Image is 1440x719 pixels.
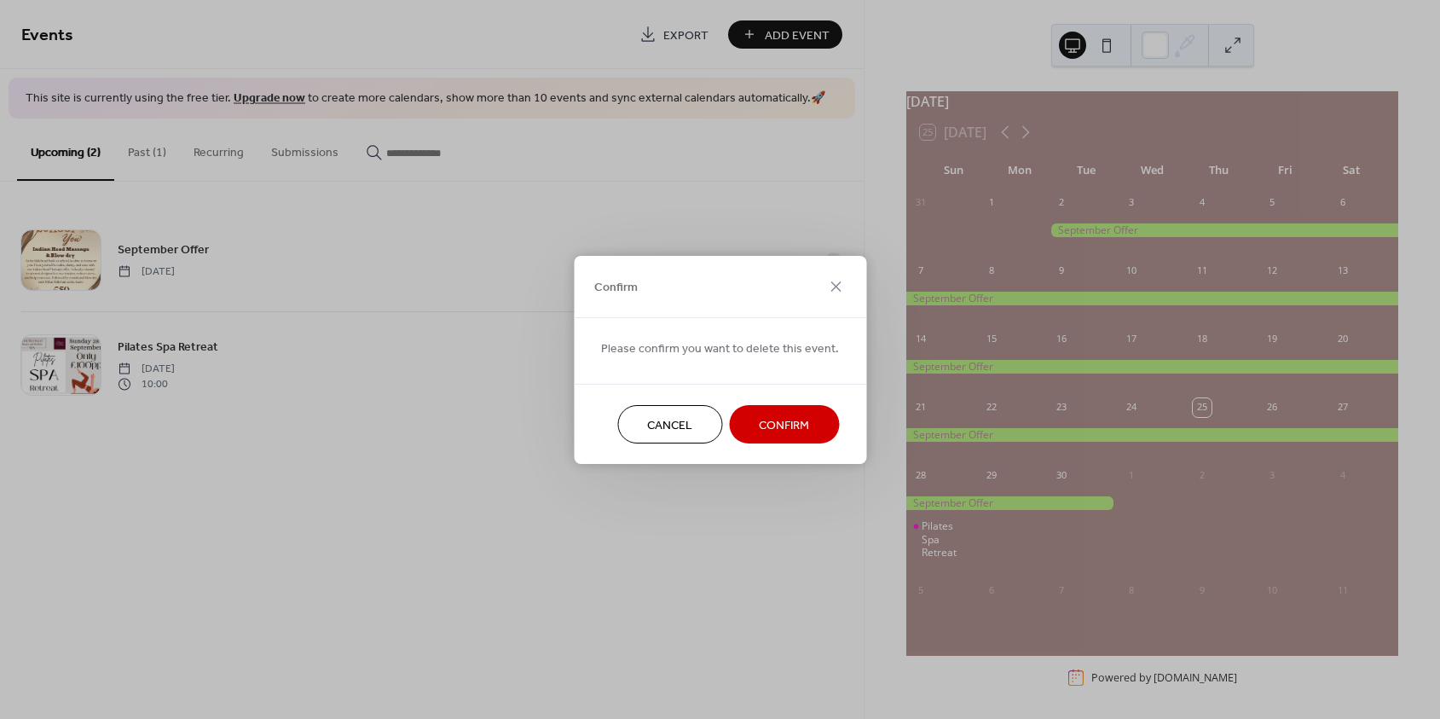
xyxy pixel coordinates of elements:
span: Confirm [759,416,809,434]
span: Cancel [647,416,692,434]
button: Confirm [729,405,839,444]
span: Confirm [594,279,638,297]
span: Please confirm you want to delete this event. [601,339,839,357]
button: Cancel [617,405,722,444]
